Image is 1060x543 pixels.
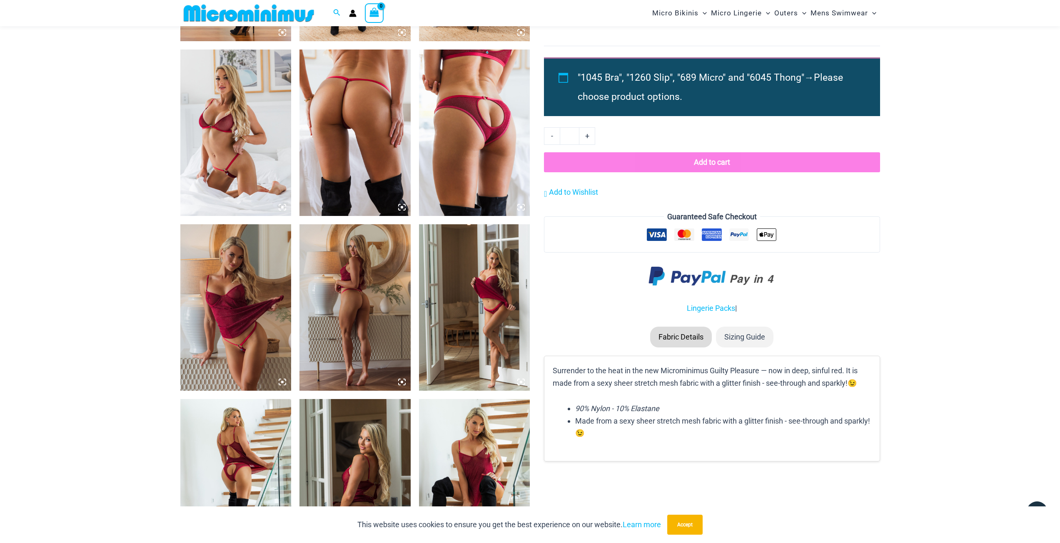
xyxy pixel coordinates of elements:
[772,2,808,24] a: OutersMenu ToggleMenu Toggle
[664,211,760,223] legend: Guaranteed Safe Checkout
[578,72,843,102] span: Please choose product options.
[652,2,698,24] span: Micro Bikinis
[716,327,773,347] li: Sizing Guide
[419,224,530,391] img: Guilty Pleasures Red 1260 Slip 6045 Thong
[687,304,735,312] a: Lingerie Packs
[575,415,871,439] li: Made from a sexy sheer stretch mesh fabric with a glitter finish - see-through and sparkly!
[333,8,341,18] a: Search icon link
[579,127,595,145] a: +
[798,2,806,24] span: Menu Toggle
[180,50,292,216] img: Guilty Pleasures Red 1045 Bra 689 Micro
[419,50,530,216] img: Guilty Pleasures Red 6045 Thong
[575,404,659,413] em: 90% Nylon - 10% Elastane
[180,224,292,391] img: Guilty Pleasures Red 1260 Slip 689 Micro
[357,518,661,531] p: This website uses cookies to ensure you get the best experience on our website.
[365,3,384,22] a: View Shopping Cart, empty
[575,429,584,437] span: 😉
[560,127,579,145] input: Product quantity
[808,2,878,24] a: Mens SwimwearMenu ToggleMenu Toggle
[578,68,861,107] li: →
[544,152,880,172] button: Add to cart
[578,72,804,83] span: "1045 Bra", "1260 Slip", "689 Micro" and "6045 Thong"
[180,4,317,22] img: MM SHOP LOGO FLAT
[649,1,880,25] nav: Site Navigation
[811,2,868,24] span: Mens Swimwear
[650,2,709,24] a: Micro BikinisMenu ToggleMenu Toggle
[711,2,762,24] span: Micro Lingerie
[544,302,880,315] p: |
[762,2,770,24] span: Menu Toggle
[623,520,661,529] a: Learn more
[299,224,411,391] img: Guilty Pleasures Red 1260 Slip 689 Micro
[544,127,560,145] a: -
[299,50,411,216] img: Guilty Pleasures Red 689 Micro
[667,515,703,535] button: Accept
[549,188,598,196] span: Add to Wishlist
[709,2,772,24] a: Micro LingerieMenu ToggleMenu Toggle
[774,2,798,24] span: Outers
[544,186,598,198] a: Add to Wishlist
[553,364,871,389] p: Surrender to the heat in the new Microminimus Guilty Pleasure — now in deep, sinful red. It is ma...
[868,2,876,24] span: Menu Toggle
[349,10,357,17] a: Account icon link
[650,327,712,347] li: Fabric Details
[698,2,707,24] span: Menu Toggle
